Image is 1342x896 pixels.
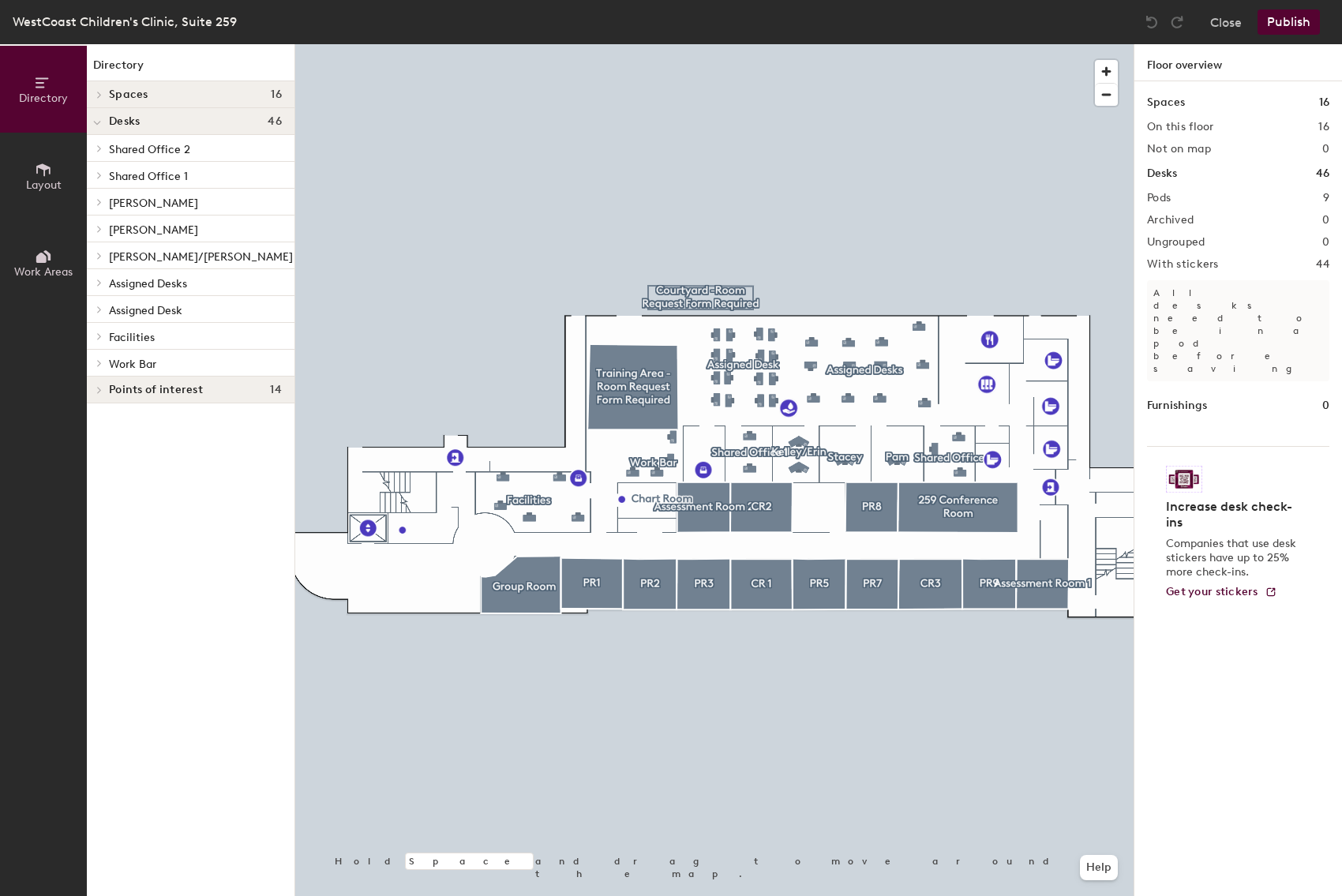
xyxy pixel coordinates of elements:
[1318,121,1329,133] h2: 16
[1323,192,1329,204] h2: 9
[1316,258,1329,271] h2: 44
[1169,14,1185,30] img: Redo
[1166,586,1277,599] a: Get your stickers
[1147,94,1185,111] h1: Spaces
[1147,165,1177,182] h1: Desks
[109,358,156,371] span: Work Bar
[1210,9,1242,35] button: Close
[1258,9,1320,35] button: Publish
[1147,143,1211,156] h2: Not on map
[109,197,198,210] span: [PERSON_NAME]
[268,115,282,128] span: 46
[1147,236,1205,249] h2: Ungrouped
[1166,537,1301,579] p: Companies that use desk stickers have up to 25% more check-ins.
[1319,94,1329,111] h1: 16
[109,223,198,237] span: [PERSON_NAME]
[271,88,282,101] span: 16
[1147,280,1329,381] p: All desks need to be in a pod before saving
[1147,192,1171,204] h2: Pods
[87,57,294,81] h1: Directory
[109,88,148,101] span: Spaces
[109,143,190,156] span: Shared Office 2
[1322,397,1329,414] h1: 0
[1166,499,1301,530] h4: Increase desk check-ins
[109,304,182,317] span: Assigned Desk
[1147,214,1194,227] h2: Archived
[1322,236,1329,249] h2: 0
[26,178,62,192] span: Layout
[109,384,203,396] span: Points of interest
[270,384,282,396] span: 14
[109,170,188,183] span: Shared Office 1
[1166,585,1258,598] span: Get your stickers
[109,331,155,344] span: Facilities
[1147,397,1207,414] h1: Furnishings
[13,12,237,32] div: WestCoast Children's Clinic, Suite 259
[1144,14,1160,30] img: Undo
[14,265,73,279] span: Work Areas
[1322,214,1329,227] h2: 0
[1147,258,1219,271] h2: With stickers
[19,92,68,105] span: Directory
[1166,466,1202,493] img: Sticker logo
[1080,855,1118,880] button: Help
[1322,143,1329,156] h2: 0
[1147,121,1214,133] h2: On this floor
[109,115,140,128] span: Desks
[1134,44,1342,81] h1: Floor overview
[109,277,187,291] span: Assigned Desks
[1316,165,1329,182] h1: 46
[109,250,293,264] span: [PERSON_NAME]/[PERSON_NAME]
